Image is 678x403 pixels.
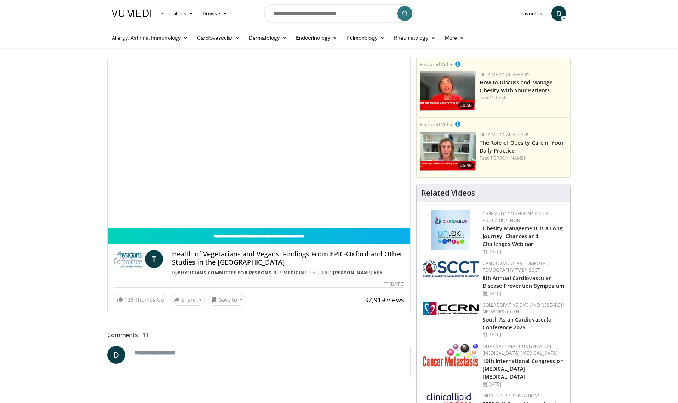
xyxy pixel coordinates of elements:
[516,6,547,21] a: Favorites
[107,346,125,364] a: D
[107,330,411,340] span: Comments 11
[483,210,548,224] a: CaReMeLO Conference and Education Hub
[342,30,389,45] a: Pulmonology
[421,188,475,197] h4: Related Videos
[420,132,476,171] a: 25:49
[483,249,564,255] div: [DATE]
[483,357,564,380] a: 10th International Congress on [MEDICAL_DATA] [MEDICAL_DATA]
[156,6,198,21] a: Specialties
[423,302,479,315] img: a04ee3ba-8487-4636-b0fb-5e8d268f3737.png.150x105_q85_autocrop_double_scale_upscale_version-0.2.png
[483,274,564,289] a: 8th Annual Cardiovascular Disease Prevention Symposium
[420,71,476,111] img: c98a6a29-1ea0-4bd5-8cf5-4d1e188984a7.png.150x105_q85_crop-smart_upscale.png
[483,393,564,399] div: Didactic Presentations
[124,296,133,303] span: 123
[244,30,292,45] a: Dermatology
[389,30,440,45] a: Rheumatology
[114,250,142,268] img: Physicians Committee for Responsible Medicine
[480,155,567,161] div: Feat.
[333,270,383,276] a: [PERSON_NAME] Key
[178,270,307,276] a: Physicians Committee for Responsible Medicine
[458,102,474,109] span: 30:56
[480,132,530,138] a: Lilly Medical Affairs
[423,343,479,367] img: 6ff8bc22-9509-4454-a4f8-ac79dd3b8976.png.150x105_q85_autocrop_double_scale_upscale_version-0.2.png
[483,316,554,331] a: South Asian Cardiovascular Conference 2025
[420,61,454,68] small: Featured Video
[483,260,549,273] a: Cardiovascular Computed Tomography TV by SCCT
[420,71,476,111] a: 30:56
[483,381,564,388] div: [DATE]
[483,302,564,315] a: Collaborative CME and Research Network (CCRN)
[264,4,414,22] input: Search topics, interventions
[480,139,564,154] a: The Role of Obesity Care in Your Daily Practice
[192,30,244,45] a: Cardiovascular
[420,132,476,171] img: e1208b6b-349f-4914-9dd7-f97803bdbf1d.png.150x105_q85_crop-smart_upscale.png
[114,294,167,305] a: 123 Thumbs Up
[490,95,506,101] a: M. Look
[483,225,563,247] a: Obesity Management is a Long Journey: Chances and Challenges Webinar
[108,58,410,228] video-js: Video Player
[208,294,246,306] button: Save to
[483,290,564,297] div: [DATE]
[480,71,530,78] a: Lilly Medical Affairs
[420,121,454,128] small: Featured Video
[431,210,470,250] img: 45df64a9-a6de-482c-8a90-ada250f7980c.png.150x105_q85_autocrop_double_scale_upscale_version-0.2.jpg
[292,30,342,45] a: Endocrinology
[170,294,205,306] button: Share
[364,295,404,304] span: 32,919 views
[551,6,566,21] a: D
[490,155,525,161] a: [PERSON_NAME]
[112,10,151,17] img: VuMedi Logo
[172,250,404,266] h4: Health of Vegetarians and Vegans: Findings From EPIC-Oxford and Other Studies in the [GEOGRAPHIC_...
[172,270,404,276] div: By FEATURING
[440,30,469,45] a: More
[458,162,474,169] span: 25:49
[145,250,163,268] a: T
[384,281,404,287] div: [DATE]
[423,260,479,277] img: 51a70120-4f25-49cc-93a4-67582377e75f.png.150x105_q85_autocrop_double_scale_upscale_version-0.2.png
[107,30,192,45] a: Allergy, Asthma, Immunology
[483,332,564,338] div: [DATE]
[198,6,232,21] a: Browse
[480,79,553,94] a: How to Discuss and Manage Obesity With Your Patients
[480,95,567,101] div: Feat.
[483,343,558,356] a: International Congress on [MEDICAL_DATA] [MEDICAL_DATA]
